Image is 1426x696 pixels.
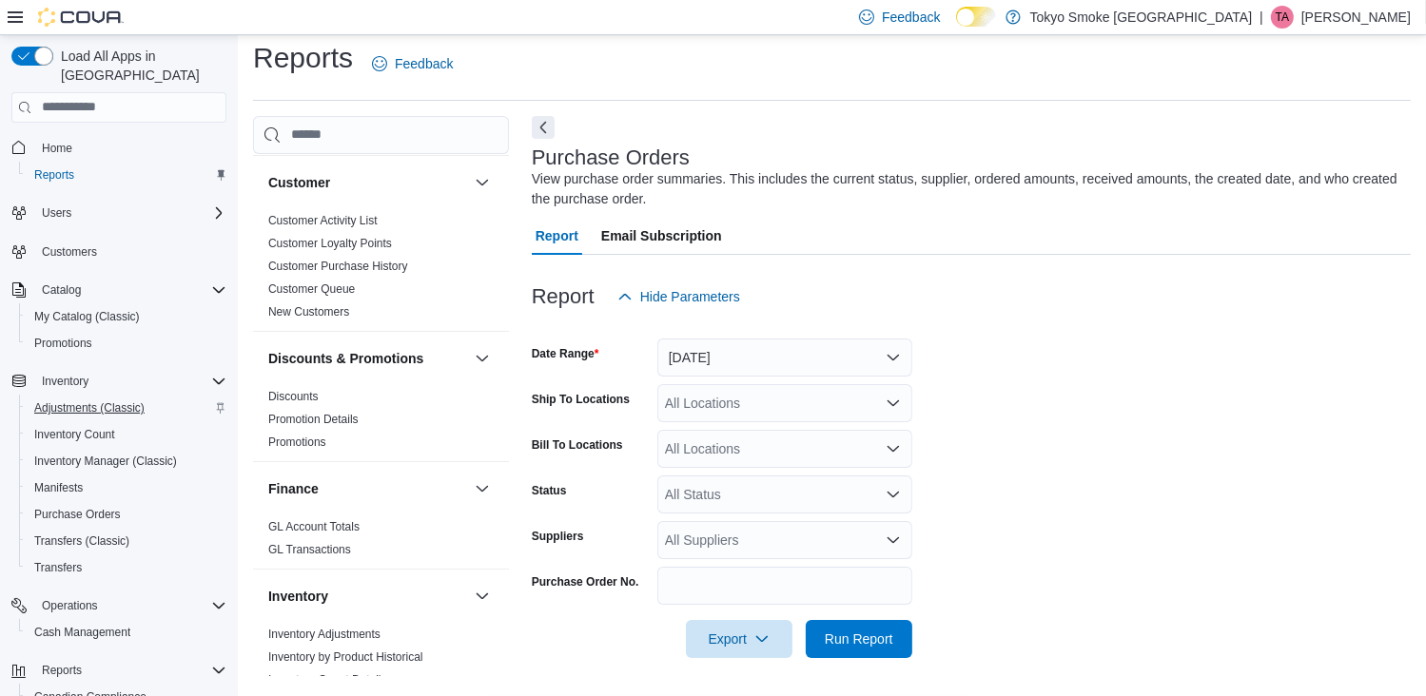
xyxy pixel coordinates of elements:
a: GL Account Totals [268,520,360,533]
span: Promotions [27,332,226,355]
span: Inventory Adjustments [268,627,381,642]
span: Dark Mode [956,27,957,28]
a: Customer Loyalty Points [268,237,392,250]
a: New Customers [268,305,349,319]
a: Customer Activity List [268,214,378,227]
a: Inventory Count [27,423,123,446]
button: Transfers (Classic) [19,528,234,554]
span: Run Report [825,629,893,648]
h3: Discounts & Promotions [268,349,423,368]
a: Discounts [268,390,319,403]
label: Suppliers [532,529,584,544]
p: | [1260,6,1263,29]
button: Next [532,116,555,139]
label: Bill To Locations [532,437,623,453]
a: Promotion Details [268,413,359,426]
button: Promotions [19,330,234,357]
button: Catalog [34,279,88,301]
a: My Catalog (Classic) [27,305,147,328]
h1: Reports [253,39,353,77]
div: Finance [253,515,509,569]
span: Customer Purchase History [268,259,408,274]
label: Ship To Locations [532,392,630,407]
span: Reports [42,663,82,678]
span: Customers [34,240,226,263]
button: Customers [4,238,234,265]
button: Discounts & Promotions [471,347,494,370]
span: Reports [27,164,226,186]
button: Operations [34,594,106,617]
button: Reports [34,659,89,682]
a: Reports [27,164,82,186]
button: Discounts & Promotions [268,349,467,368]
span: My Catalog (Classic) [27,305,226,328]
button: Users [34,202,79,224]
h3: Report [532,285,595,308]
span: Customers [42,244,97,260]
a: Inventory Adjustments [268,628,381,641]
div: View purchase order summaries. This includes the current status, supplier, ordered amounts, recei... [532,169,1401,209]
span: Inventory Count [27,423,226,446]
label: Purchase Order No. [532,574,639,590]
button: Open list of options [886,396,901,411]
span: Feedback [395,54,453,73]
a: Purchase Orders [27,503,128,526]
button: Inventory Count [19,421,234,448]
span: Inventory [34,370,226,393]
span: Transfers [27,556,226,579]
a: Cash Management [27,621,138,644]
a: Inventory Count Details [268,673,387,686]
span: GL Account Totals [268,519,360,534]
button: Export [686,620,792,658]
button: Customer [268,173,467,192]
button: Run Report [806,620,912,658]
span: Hide Parameters [640,287,740,306]
span: Transfers (Classic) [27,530,226,552]
span: Purchase Orders [27,503,226,526]
span: Transfers (Classic) [34,533,129,549]
span: Purchase Orders [34,507,121,522]
label: Status [532,483,567,498]
span: Operations [42,598,98,613]
button: Manifests [19,474,234,501]
button: Open list of options [886,532,901,548]
span: Adjustments (Classic) [27,396,226,419]
label: Date Range [532,346,599,361]
button: Finance [471,477,494,500]
span: Operations [34,594,226,617]
button: Home [4,134,234,162]
span: Catalog [42,282,81,298]
span: Inventory Count [34,427,115,442]
span: Cash Management [27,621,226,644]
input: Dark Mode [956,7,996,27]
button: Operations [4,592,234,619]
a: Customer Queue [268,282,355,296]
button: Cash Management [19,619,234,646]
a: Manifests [27,476,90,499]
button: Transfers [19,554,234,581]
span: Catalog [34,279,226,301]
span: Promotions [268,435,326,450]
span: Discounts [268,389,319,404]
h3: Inventory [268,587,328,606]
a: Promotions [268,435,326,449]
a: Adjustments (Classic) [27,396,152,419]
div: Customer [253,209,509,331]
button: Catalog [4,277,234,303]
a: Promotions [27,332,100,355]
button: [DATE] [657,338,912,377]
div: Discounts & Promotions [253,385,509,461]
button: Adjustments (Classic) [19,395,234,421]
span: Manifests [34,480,83,495]
span: Reports [34,167,74,183]
span: Customer Queue [268,281,355,297]
span: Inventory by Product Historical [268,649,423,665]
span: Adjustments (Classic) [34,400,145,416]
span: Home [42,141,72,156]
h3: Finance [268,479,319,498]
img: Cova [38,8,124,27]
span: Cash Management [34,625,130,640]
button: Inventory [471,585,494,608]
a: Customers [34,241,105,263]
button: Customer [471,171,494,194]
